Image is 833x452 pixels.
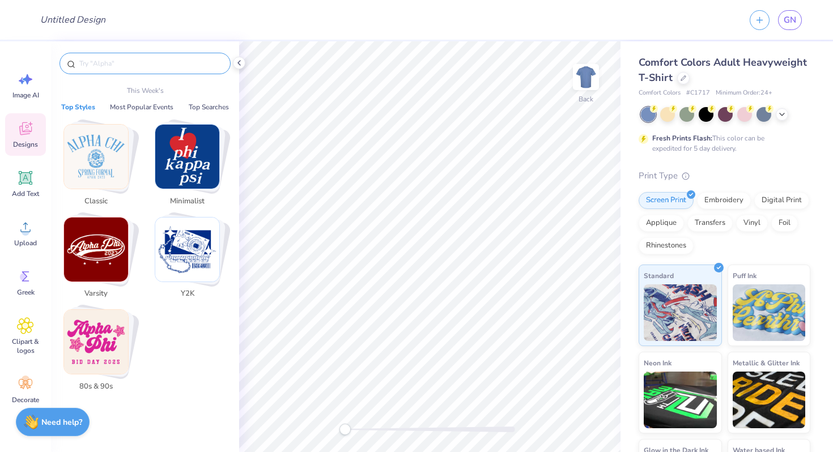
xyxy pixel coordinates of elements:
span: Comfort Colors Adult Heavyweight T-Shirt [639,56,807,84]
a: GN [778,10,802,30]
span: Minimalist [169,196,206,207]
button: Most Popular Events [107,101,177,113]
div: Screen Print [639,192,694,209]
strong: Need help? [41,417,82,428]
span: Varsity [78,288,114,300]
span: Metallic & Glitter Ink [733,357,800,369]
button: Stack Card Button Varsity [57,217,142,304]
span: Decorate [12,395,39,404]
img: Standard [644,284,717,341]
strong: Fresh Prints Flash: [652,134,712,143]
span: Image AI [12,91,39,100]
p: This Week's [127,86,164,96]
img: Puff Ink [733,284,806,341]
div: Transfers [687,215,733,232]
button: Top Styles [58,101,99,113]
span: 80s & 90s [78,381,114,393]
button: Stack Card Button Minimalist [148,124,233,211]
span: GN [784,14,796,27]
div: Rhinestones [639,237,694,254]
div: Embroidery [697,192,751,209]
img: Neon Ink [644,372,717,428]
span: Puff Ink [733,270,756,282]
span: Greek [17,288,35,297]
button: Top Searches [185,101,232,113]
button: Stack Card Button Classic [57,124,142,211]
div: Back [579,94,593,104]
span: Clipart & logos [7,337,44,355]
span: Comfort Colors [639,88,681,98]
img: Varsity [64,218,128,282]
span: Upload [14,238,37,248]
span: Neon Ink [644,357,671,369]
button: Stack Card Button Y2K [148,217,233,304]
span: Designs [13,140,38,149]
button: Stack Card Button 80s & 90s [57,309,142,396]
div: Foil [771,215,798,232]
img: Y2K [155,218,219,282]
div: This color can be expedited for 5 day delivery. [652,133,792,153]
input: Try "Alpha" [78,58,223,69]
span: Minimum Order: 24 + [716,88,772,98]
span: Add Text [12,189,39,198]
img: Classic [64,125,128,189]
span: Standard [644,270,674,282]
img: Metallic & Glitter Ink [733,372,806,428]
span: Classic [78,196,114,207]
span: Y2K [169,288,206,300]
img: Minimalist [155,125,219,189]
div: Digital Print [754,192,809,209]
img: 80s & 90s [64,310,128,374]
img: Back [575,66,597,88]
div: Accessibility label [339,424,351,435]
input: Untitled Design [31,8,114,31]
div: Applique [639,215,684,232]
span: # C1717 [686,88,710,98]
div: Vinyl [736,215,768,232]
div: Print Type [639,169,810,182]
